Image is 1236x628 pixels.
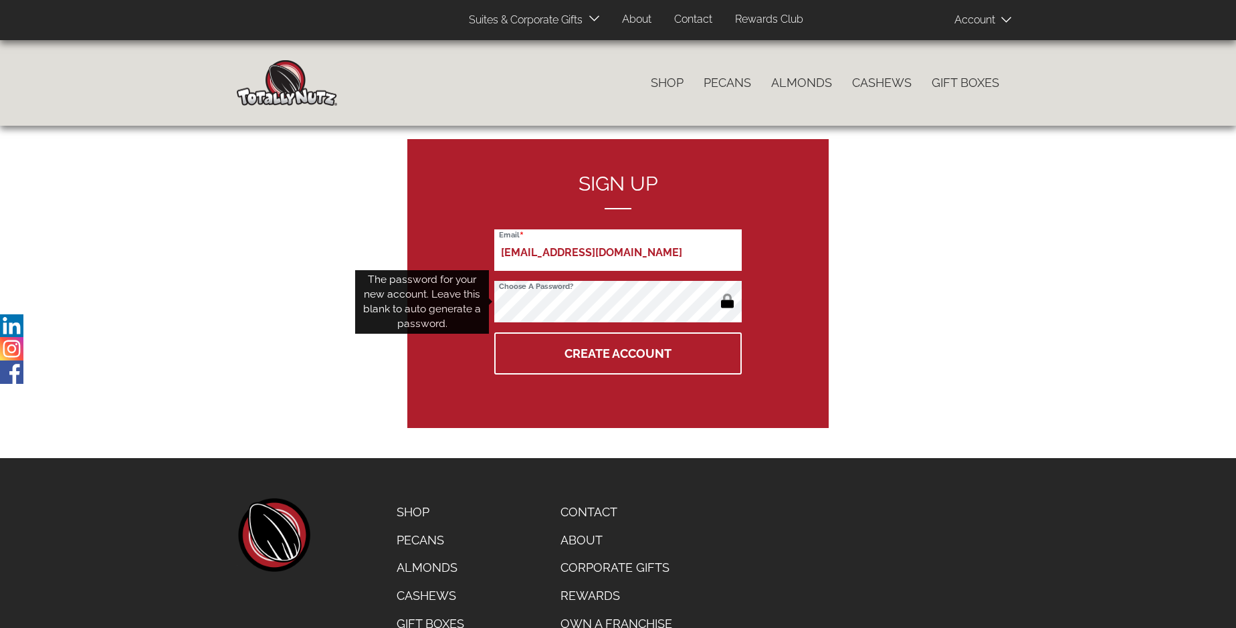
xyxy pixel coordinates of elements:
a: Almonds [761,69,842,97]
a: Cashews [387,582,474,610]
a: Pecans [694,69,761,97]
a: Rewards [550,582,682,610]
a: Cashews [842,69,922,97]
input: Email [494,229,742,271]
a: Almonds [387,554,474,582]
button: Create Account [494,332,742,375]
h2: Sign up [494,173,742,209]
a: Suites & Corporate Gifts [459,7,587,33]
img: Home [237,60,337,106]
a: Contact [664,7,722,33]
a: Gift Boxes [922,69,1009,97]
a: Contact [550,498,682,526]
a: About [612,7,661,33]
a: About [550,526,682,554]
div: The password for your new account. Leave this blank to auto generate a password. [355,270,489,334]
a: home [237,498,310,572]
a: Shop [387,498,474,526]
a: Rewards Club [725,7,813,33]
a: Corporate Gifts [550,554,682,582]
a: Shop [641,69,694,97]
a: Pecans [387,526,474,554]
